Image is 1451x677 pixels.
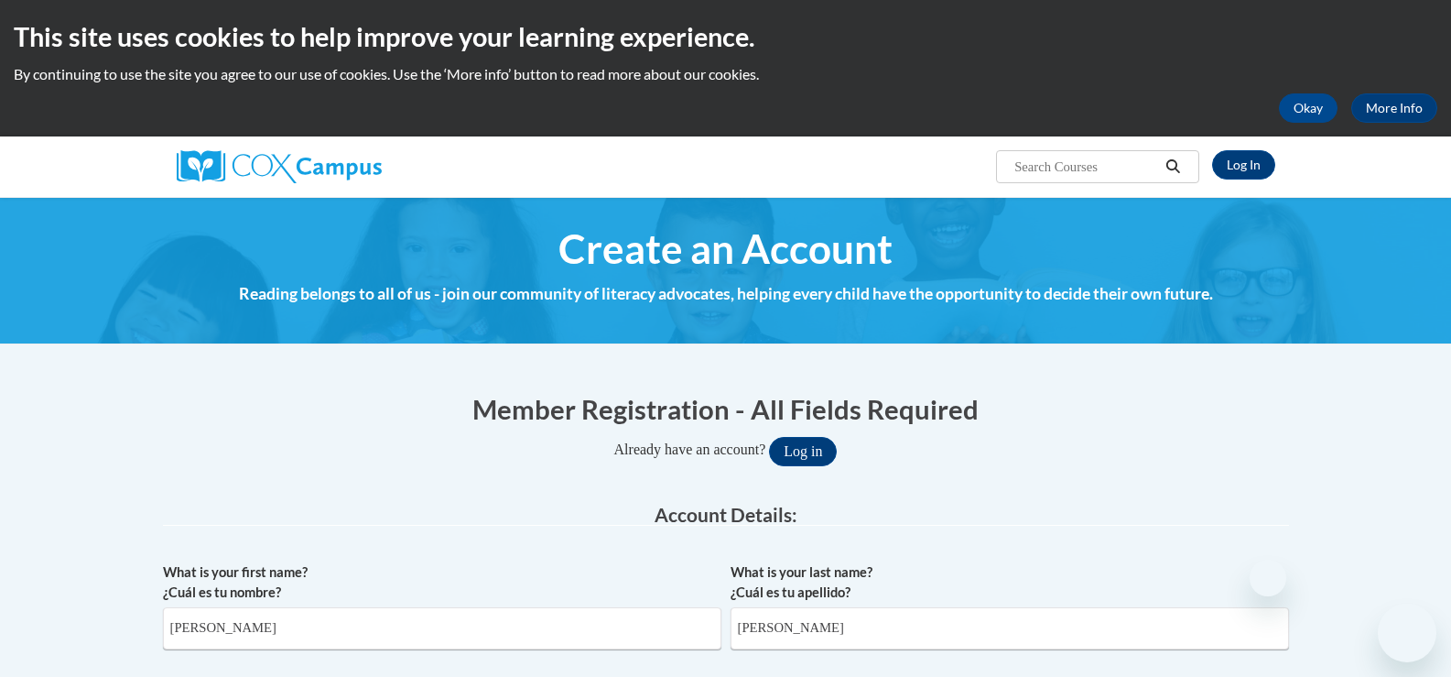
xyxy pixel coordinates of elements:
[731,562,1289,603] label: What is your last name? ¿Cuál es tu apellido?
[1212,150,1275,180] a: Log In
[1012,156,1159,178] input: Search Courses
[163,562,721,603] label: What is your first name? ¿Cuál es tu nombre?
[14,64,1437,84] p: By continuing to use the site you agree to our use of cookies. Use the ‘More info’ button to read...
[614,442,766,457] span: Already have an account?
[1351,93,1437,123] a: More Info
[163,607,721,650] input: Metadata input
[769,437,837,466] button: Log in
[1378,604,1436,662] iframe: Button to launch messaging window
[1250,560,1286,596] iframe: Close message
[163,390,1289,428] h1: Member Registration - All Fields Required
[731,607,1289,650] input: Metadata input
[1279,93,1337,123] button: Okay
[14,18,1437,55] h2: This site uses cookies to help improve your learning experience.
[163,282,1289,306] h4: Reading belongs to all of us - join our community of literacy advocates, helping every child have...
[177,150,382,183] img: Cox Campus
[655,503,797,526] span: Account Details:
[558,224,893,273] span: Create an Account
[1159,156,1186,178] button: Search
